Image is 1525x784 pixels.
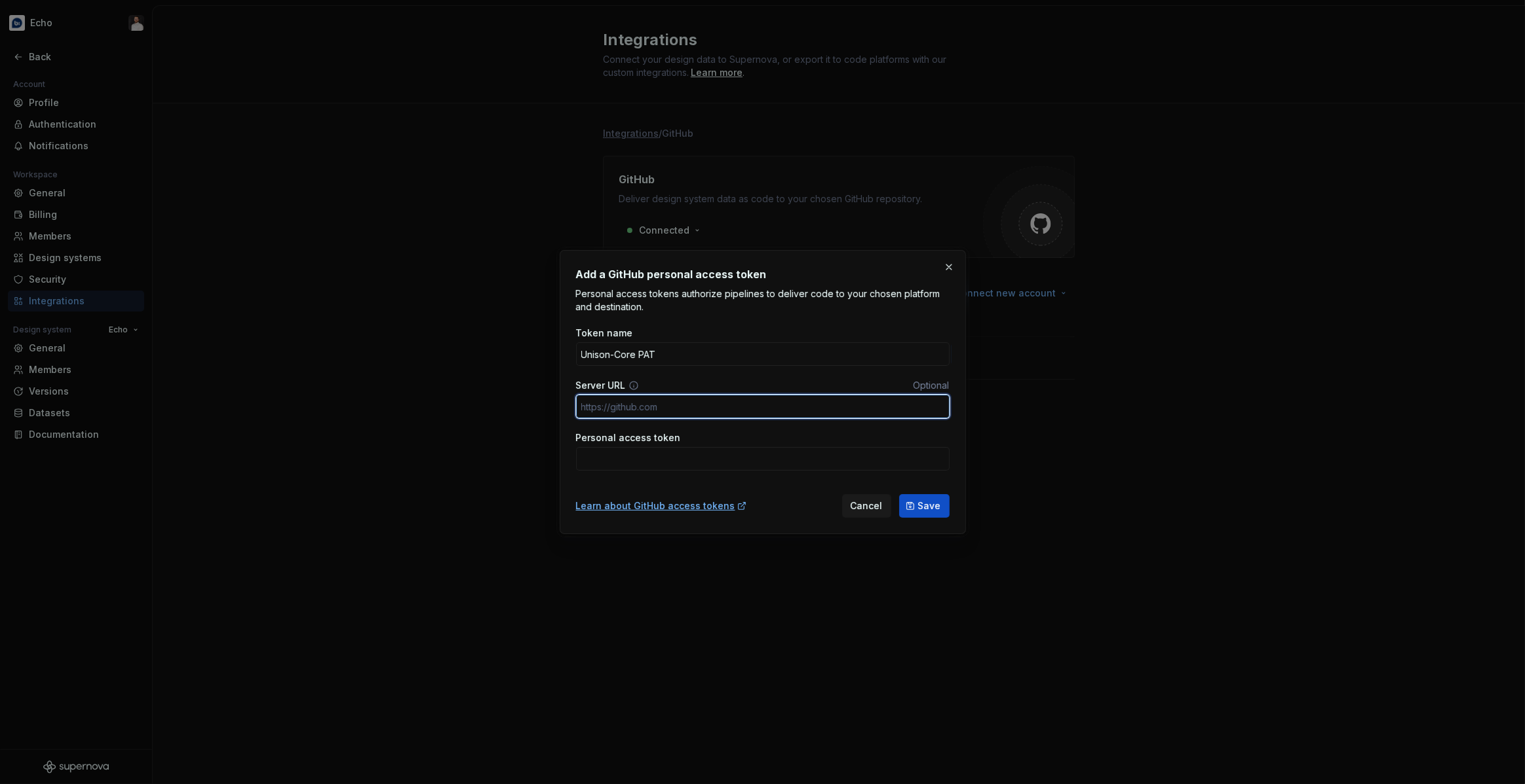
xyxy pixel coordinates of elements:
p: Personal access tokens authorize pipelines to deliver code to your chosen platform and destination. [576,287,950,313]
h2: Add a GitHub personal access token [576,266,950,282]
span: Save [918,499,941,512]
button: Save [899,494,950,518]
a: Learn about GitHub access tokens [576,499,747,512]
label: Personal access token [576,431,681,444]
label: Server URL [576,379,626,392]
span: Optional [914,380,950,391]
input: https://github.com [576,395,950,418]
button: Cancel [842,494,891,518]
span: Cancel [851,499,883,512]
label: Token name [576,327,633,340]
